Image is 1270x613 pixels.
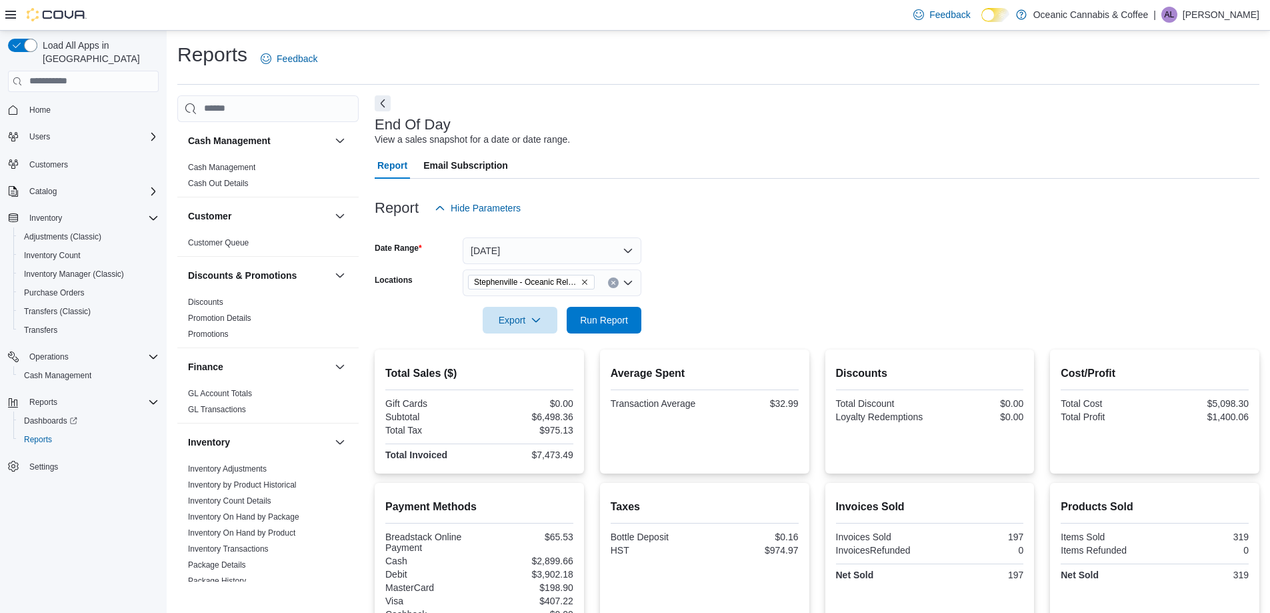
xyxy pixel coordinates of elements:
[19,432,159,448] span: Reports
[29,186,57,197] span: Catalog
[13,246,164,265] button: Inventory Count
[188,405,246,414] a: GL Transactions
[385,499,573,515] h2: Payment Methods
[385,556,477,566] div: Cash
[24,102,56,118] a: Home
[188,297,223,308] span: Discounts
[188,404,246,415] span: GL Transactions
[3,457,164,476] button: Settings
[13,227,164,246] button: Adjustments (Classic)
[19,285,159,301] span: Purchase Orders
[24,155,159,172] span: Customers
[19,247,159,263] span: Inventory Count
[929,8,970,21] span: Feedback
[1157,570,1249,580] div: 319
[19,368,159,384] span: Cash Management
[24,129,159,145] span: Users
[483,307,557,334] button: Export
[19,413,159,429] span: Dashboards
[707,398,799,409] div: $32.99
[19,266,159,282] span: Inventory Manager (Classic)
[482,532,573,542] div: $65.53
[836,532,927,542] div: Invoices Sold
[188,480,297,490] span: Inventory by Product Historical
[581,278,589,286] button: Remove Stephenville - Oceanic Releaf from selection in this group
[611,366,799,382] h2: Average Spent
[1061,366,1249,382] h2: Cost/Profit
[8,95,159,511] nav: Complex example
[188,480,297,490] a: Inventory by Product Historical
[1157,398,1249,409] div: $5,098.30
[463,237,641,264] button: [DATE]
[24,287,85,298] span: Purchase Orders
[332,434,348,450] button: Inventory
[1157,412,1249,422] div: $1,400.06
[429,195,526,221] button: Hide Parameters
[19,322,159,338] span: Transfers
[567,307,641,334] button: Run Report
[375,133,570,147] div: View a sales snapshot for a date or date range.
[24,157,73,173] a: Customers
[375,200,419,216] h3: Report
[3,127,164,146] button: Users
[188,330,229,339] a: Promotions
[188,313,251,324] span: Promotion Details
[375,275,413,285] label: Locations
[177,41,247,68] h1: Reports
[24,458,159,475] span: Settings
[29,213,62,223] span: Inventory
[188,544,269,554] span: Inventory Transactions
[188,162,255,173] span: Cash Management
[611,499,799,515] h2: Taxes
[19,368,97,384] a: Cash Management
[188,269,297,282] h3: Discounts & Promotions
[188,512,299,522] a: Inventory On Hand by Package
[1157,545,1249,556] div: 0
[908,1,975,28] a: Feedback
[24,101,159,118] span: Home
[3,154,164,173] button: Customers
[177,159,359,197] div: Cash Management
[1153,7,1156,23] p: |
[332,359,348,375] button: Finance
[836,366,1024,382] h2: Discounts
[188,237,249,248] span: Customer Queue
[37,39,159,65] span: Load All Apps in [GEOGRAPHIC_DATA]
[932,412,1023,422] div: $0.00
[932,570,1023,580] div: 197
[19,229,159,245] span: Adjustments (Classic)
[332,208,348,224] button: Customer
[1165,7,1175,23] span: AL
[19,285,90,301] a: Purchase Orders
[19,229,107,245] a: Adjustments (Classic)
[19,432,57,448] a: Reports
[27,8,87,21] img: Cova
[188,134,271,147] h3: Cash Management
[1061,499,1249,515] h2: Products Sold
[24,250,81,261] span: Inventory Count
[29,397,57,408] span: Reports
[188,238,249,247] a: Customer Queue
[188,209,231,223] h3: Customer
[188,464,267,474] span: Inventory Adjustments
[13,283,164,302] button: Purchase Orders
[1033,7,1149,23] p: Oceanic Cannabis & Coffee
[24,325,57,336] span: Transfers
[188,436,329,449] button: Inventory
[1061,532,1152,542] div: Items Sold
[24,183,159,199] span: Catalog
[177,235,359,256] div: Customer
[385,532,477,553] div: Breadstack Online Payment
[1061,570,1099,580] strong: Net Sold
[1157,532,1249,542] div: 319
[188,528,295,538] span: Inventory On Hand by Product
[451,201,521,215] span: Hide Parameters
[981,8,1009,22] input: Dark Mode
[24,416,77,426] span: Dashboards
[29,105,51,115] span: Home
[19,413,83,429] a: Dashboards
[385,596,477,606] div: Visa
[836,412,927,422] div: Loyalty Redemptions
[482,412,573,422] div: $6,498.36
